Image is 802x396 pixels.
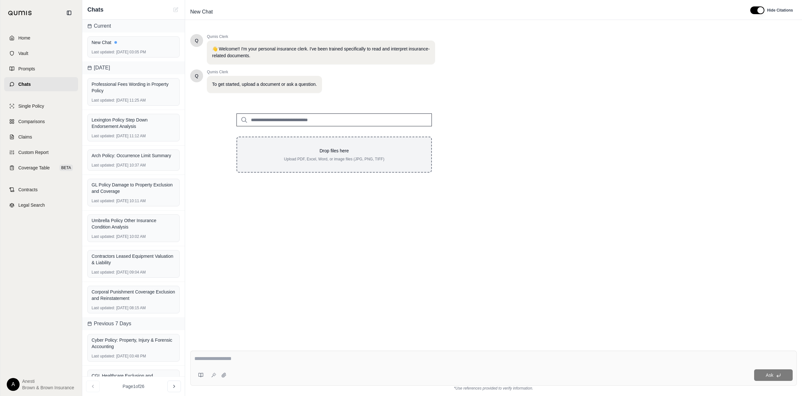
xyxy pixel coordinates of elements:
span: Qumis Clerk [207,34,435,39]
span: Last updated: [92,163,115,168]
div: Previous 7 Days [82,317,185,330]
span: Hello [195,37,199,44]
span: Prompts [18,66,35,72]
button: Ask [754,369,793,381]
span: Hide Citations [767,8,793,13]
div: Umbrella Policy Other Insurance Condition Analysis [92,217,175,230]
span: Coverage Table [18,165,50,171]
p: Upload PDF, Excel, Word, or image files (JPG, PNG, TIFF) [247,157,421,162]
div: [DATE] 11:25 AM [92,98,175,103]
span: Brown & Brown Insurance [22,384,74,391]
a: Vault [4,46,78,60]
div: New Chat [92,39,175,46]
span: Last updated: [92,234,115,239]
span: New Chat [188,7,215,17]
div: [DATE] 08:15 AM [92,305,175,310]
span: Last updated: [92,270,115,275]
div: Current [82,20,185,32]
div: GL Policy Damage to Property Exclusion and Coverage [92,182,175,194]
div: *Use references provided to verify information. [190,386,797,391]
span: Anesti [22,378,74,384]
a: Contracts [4,183,78,197]
span: Comparisons [18,118,45,125]
div: [DATE] 03:48 PM [92,354,175,359]
a: Legal Search [4,198,78,212]
div: CGL Healthcare Exclusion and Professional Liability Scope [92,373,175,385]
div: Arch Policy: Occurrence Limit Summary [92,152,175,159]
p: 👋 Welcome!! I'm your personal insurance clerk. I've been trained specifically to read and interpr... [212,46,430,59]
button: Collapse sidebar [64,8,74,18]
p: To get started, upload a document or ask a question. [212,81,317,88]
p: Drop files here [247,148,421,154]
div: Professional Fees Wording in Property Policy [92,81,175,94]
span: Page 1 of 26 [123,383,145,390]
span: Chats [18,81,31,87]
a: Chats [4,77,78,91]
span: Last updated: [92,50,115,55]
span: Legal Search [18,202,45,208]
span: Home [18,35,30,41]
div: [DATE] 10:37 AM [92,163,175,168]
span: Last updated: [92,98,115,103]
div: A [7,378,20,391]
span: Qumis Clerk [207,69,322,75]
div: Lexington Policy Step Down Endorsement Analysis [92,117,175,130]
div: Corporal Punishment Coverage Exclusion and Reinstatement [92,289,175,301]
span: Claims [18,134,32,140]
span: Single Policy [18,103,44,109]
a: Claims [4,130,78,144]
a: Home [4,31,78,45]
span: Custom Report [18,149,49,156]
span: Hello [195,73,199,79]
div: [DATE] [82,61,185,74]
button: New Chat [172,6,180,14]
span: Chats [87,5,103,14]
div: Cyber Policy: Property, Injury & Forensic Accounting [92,337,175,350]
div: [DATE] 10:02 AM [92,234,175,239]
div: Edit Title [188,7,743,17]
span: Vault [18,50,28,57]
div: [DATE] 03:05 PM [92,50,175,55]
span: Contracts [18,186,38,193]
div: [DATE] 10:11 AM [92,198,175,203]
span: Last updated: [92,198,115,203]
a: Custom Report [4,145,78,159]
a: Single Policy [4,99,78,113]
img: Qumis Logo [8,11,32,15]
div: [DATE] 09:04 AM [92,270,175,275]
span: Last updated: [92,354,115,359]
span: Ask [766,373,773,378]
a: Prompts [4,62,78,76]
span: BETA [59,165,73,171]
a: Comparisons [4,114,78,129]
span: Last updated: [92,305,115,310]
a: Coverage TableBETA [4,161,78,175]
span: Last updated: [92,133,115,139]
div: [DATE] 11:12 AM [92,133,175,139]
div: Contractors Leased Equipment Valuation & Liability [92,253,175,266]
